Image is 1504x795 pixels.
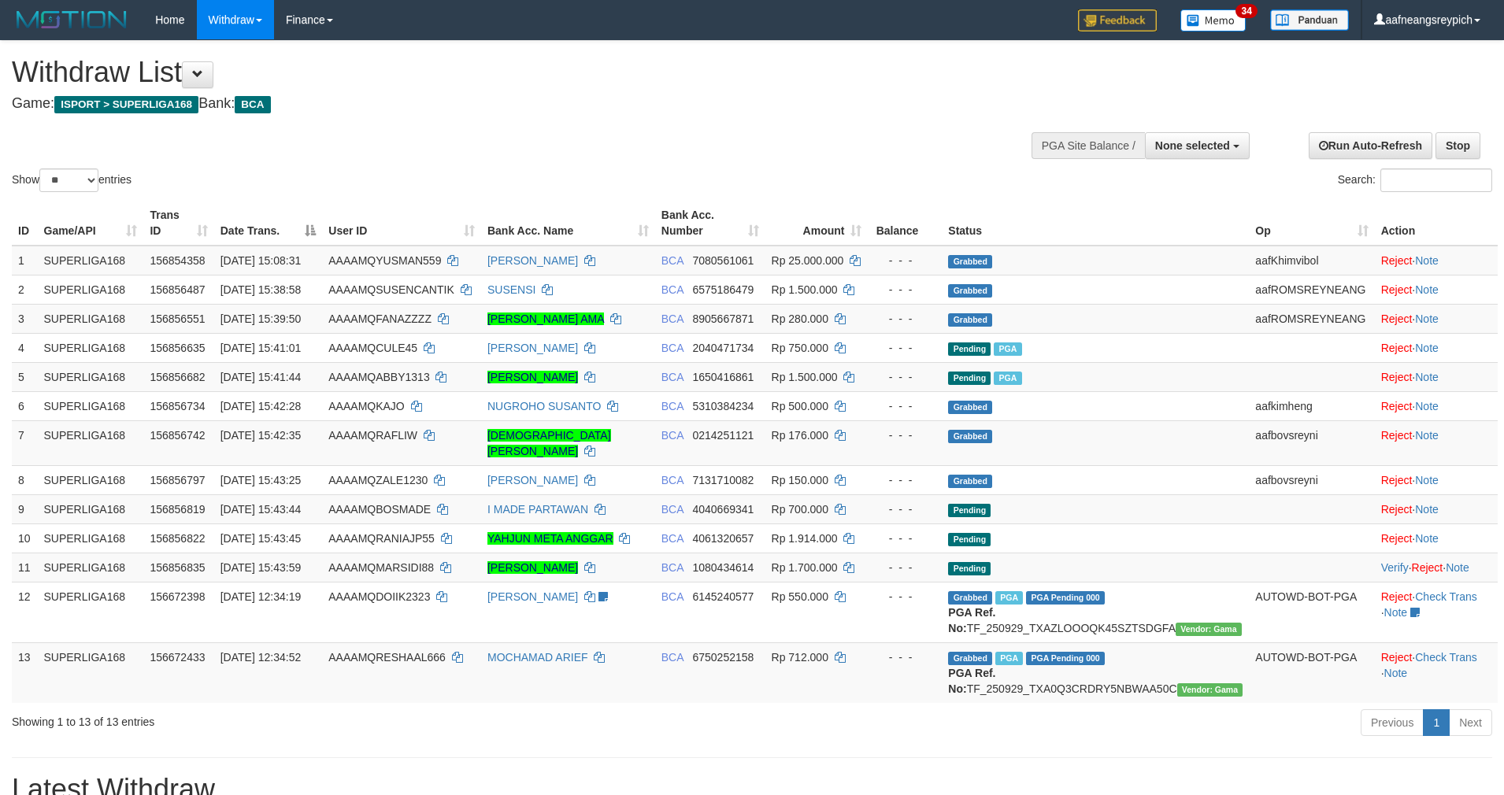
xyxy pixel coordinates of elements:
span: BCA [661,561,683,574]
a: MOCHAMAD ARIEF [487,651,588,664]
span: Rp 1.500.000 [772,283,838,296]
span: Marked by aafsoycanthlai [995,591,1023,605]
td: AUTOWD-BOT-PGA [1249,582,1374,642]
a: Run Auto-Refresh [1309,132,1432,159]
td: SUPERLIGA168 [38,465,144,494]
td: 2 [12,275,38,304]
span: Grabbed [948,284,992,298]
th: Balance [868,201,942,246]
span: [DATE] 15:41:01 [220,342,301,354]
b: PGA Ref. No: [948,667,995,695]
div: - - - [874,472,935,488]
div: - - - [874,398,935,414]
span: AAAAMQKAJO [328,400,404,412]
span: 156856822 [150,532,205,545]
td: · [1375,333,1498,362]
th: Date Trans.: activate to sort column descending [214,201,323,246]
a: Note [1384,606,1408,619]
h4: Game: Bank: [12,96,987,112]
a: Note [1415,254,1439,267]
td: 6 [12,391,38,420]
a: Reject [1381,254,1413,267]
td: · [1375,362,1498,391]
img: Button%20Memo.svg [1180,9,1247,31]
td: 11 [12,553,38,582]
span: Copy 1080434614 to clipboard [692,561,754,574]
button: None selected [1145,132,1250,159]
span: Pending [948,562,991,575]
span: Grabbed [948,652,992,665]
span: Copy 4040669341 to clipboard [692,503,754,516]
select: Showentries [39,168,98,192]
a: Note [1415,283,1439,296]
img: MOTION_logo.png [12,8,132,31]
span: [DATE] 15:42:28 [220,400,301,412]
span: Copy 7080561061 to clipboard [692,254,754,267]
span: None selected [1155,139,1230,152]
th: Bank Acc. Number: activate to sort column ascending [655,201,765,246]
span: 156856742 [150,429,205,442]
div: - - - [874,253,935,268]
div: - - - [874,501,935,517]
a: [PERSON_NAME] [487,254,578,267]
span: [DATE] 15:42:35 [220,429,301,442]
td: aafbovsreyni [1249,420,1374,465]
span: Rp 25.000.000 [772,254,844,267]
td: SUPERLIGA168 [38,304,144,333]
a: Previous [1361,709,1424,736]
span: AAAAMQRESHAAL666 [328,651,446,664]
span: Rp 1.914.000 [772,532,838,545]
td: aafbovsreyni [1249,465,1374,494]
div: PGA Site Balance / [1032,132,1145,159]
td: · [1375,246,1498,275]
span: 156856635 [150,342,205,354]
b: PGA Ref. No: [948,606,995,634]
span: 156672398 [150,590,205,603]
span: [DATE] 15:08:31 [220,254,301,267]
span: [DATE] 15:39:50 [220,312,301,325]
span: BCA [661,283,683,296]
td: SUPERLIGA168 [38,246,144,275]
span: Rp 750.000 [772,342,828,354]
span: BCA [661,312,683,325]
a: Reject [1381,371,1413,383]
div: - - - [874,282,935,298]
span: AAAAMQFANAZZZZ [328,312,432,325]
span: 156856797 [150,474,205,486]
a: [PERSON_NAME] [487,561,578,574]
th: Bank Acc. Name: activate to sort column ascending [481,201,655,246]
div: - - - [874,560,935,575]
span: Grabbed [948,475,992,488]
span: Copy 6750252158 to clipboard [692,651,754,664]
a: NUGROHO SUSANTO [487,400,601,412]
a: YAHJUN META ANGGAR [487,532,613,545]
td: 4 [12,333,38,362]
a: Reject [1381,312,1413,325]
a: Reject [1412,561,1443,574]
td: 3 [12,304,38,333]
th: Amount: activate to sort column ascending [765,201,869,246]
span: AAAAMQABBY1313 [328,371,429,383]
th: User ID: activate to sort column ascending [322,201,481,246]
a: [DEMOGRAPHIC_DATA] [PERSON_NAME] [487,429,611,457]
div: - - - [874,427,935,443]
span: PGA Pending [1026,652,1105,665]
input: Search: [1380,168,1492,192]
a: [PERSON_NAME] [487,474,578,486]
div: - - - [874,531,935,546]
td: · [1375,523,1498,553]
span: AAAAMQBOSMADE [328,503,431,516]
th: Status [942,201,1249,246]
span: Copy 1650416861 to clipboard [692,371,754,383]
span: AAAAMQRANIAJP55 [328,532,435,545]
span: AAAAMQYUSMAN559 [328,254,441,267]
td: aafKhimvibol [1249,246,1374,275]
a: Reject [1381,429,1413,442]
td: SUPERLIGA168 [38,275,144,304]
a: Reject [1381,503,1413,516]
a: Reject [1381,532,1413,545]
td: AUTOWD-BOT-PGA [1249,642,1374,703]
td: · [1375,420,1498,465]
div: - - - [874,369,935,385]
td: aafkimheng [1249,391,1374,420]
